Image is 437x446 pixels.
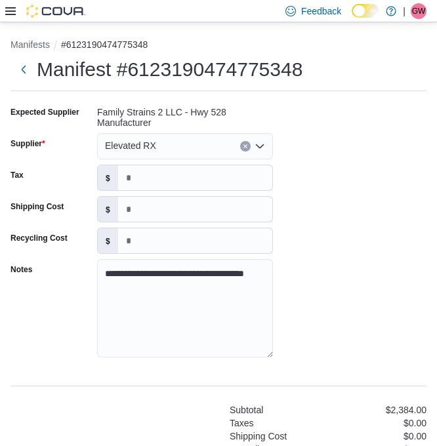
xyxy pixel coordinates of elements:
h6: Shipping Cost [230,431,287,441]
label: $ [98,197,118,222]
label: $ [98,165,118,190]
h6: Taxes [230,418,254,428]
span: Feedback [301,5,341,18]
p: $2,384.00 [386,405,427,415]
button: Manifests [10,39,50,50]
p: $0.00 [404,418,427,428]
label: Tax [10,170,24,180]
button: #6123190474775348 [61,39,148,50]
label: Notes [10,264,32,275]
img: Cova [26,5,85,18]
h1: Manifest #6123190474775348 [37,56,302,83]
label: $ [98,228,118,253]
p: | [403,3,406,19]
button: Clear input [240,141,251,152]
label: Shipping Cost [10,201,64,212]
input: Dark Mode [352,4,379,18]
button: Next [10,56,37,83]
h6: Subtotal [230,405,263,415]
div: Family Strains 2 LLC - Hwy 528 Manufacturer [97,102,273,128]
span: GW [412,3,426,19]
label: Expected Supplier [10,107,79,117]
div: Gary Whatley [411,3,427,19]
button: Open list of options [255,141,265,152]
p: $0.00 [404,431,427,441]
label: Recycling Cost [10,233,68,243]
span: Elevated RX [105,138,156,153]
nav: An example of EuiBreadcrumbs [10,38,427,54]
label: Supplier [10,138,45,149]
